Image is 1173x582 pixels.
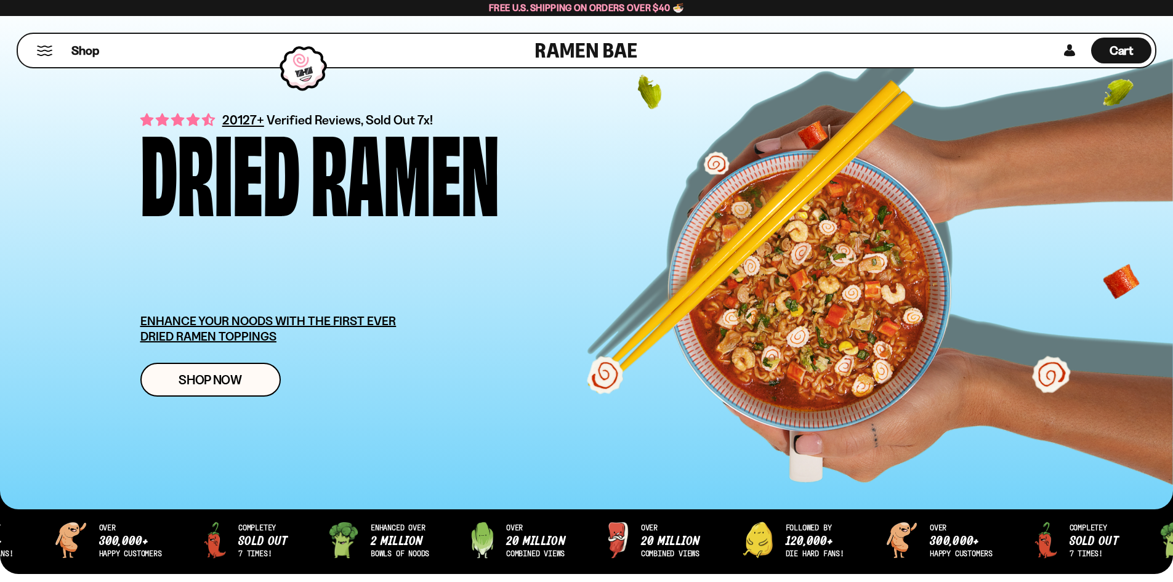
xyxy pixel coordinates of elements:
[71,38,99,63] a: Shop
[311,126,499,211] div: Ramen
[140,363,281,397] a: Shop Now
[140,126,300,211] div: Dried
[179,373,242,386] span: Shop Now
[71,42,99,59] span: Shop
[36,46,53,56] button: Mobile Menu Trigger
[1091,34,1151,67] div: Cart
[1110,43,1134,58] span: Cart
[489,2,684,14] span: Free U.S. Shipping on Orders over $40 🍜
